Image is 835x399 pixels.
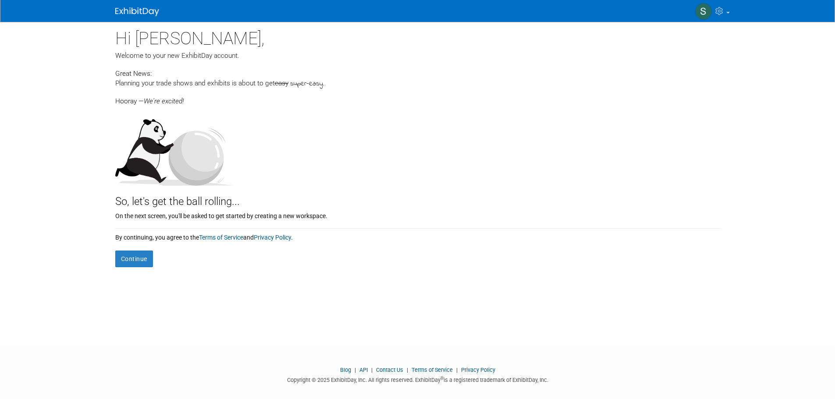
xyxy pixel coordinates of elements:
[115,7,159,16] img: ExhibitDay
[412,367,453,373] a: Terms of Service
[352,367,358,373] span: |
[144,97,184,105] span: We're excited!
[340,367,351,373] a: Blog
[441,376,444,381] sup: ®
[454,367,460,373] span: |
[254,234,291,241] a: Privacy Policy
[359,367,368,373] a: API
[376,367,403,373] a: Contact Us
[369,367,375,373] span: |
[405,367,410,373] span: |
[115,110,234,186] img: Let's get the ball rolling
[115,68,720,78] div: Great News:
[199,234,243,241] a: Terms of Service
[115,78,720,89] div: Planning your trade shows and exhibits is about to get .
[115,51,720,60] div: Welcome to your new ExhibitDay account.
[115,89,720,106] div: Hooray —
[115,209,720,220] div: On the next screen, you'll be asked to get started by creating a new workspace.
[115,251,153,267] button: Continue
[115,186,720,209] div: So, let's get the ball rolling...
[461,367,495,373] a: Privacy Policy
[290,79,323,89] span: super-easy
[115,22,720,51] div: Hi [PERSON_NAME],
[115,229,720,242] div: By continuing, you agree to the and .
[275,79,288,87] span: easy
[695,3,712,20] img: Scott Little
